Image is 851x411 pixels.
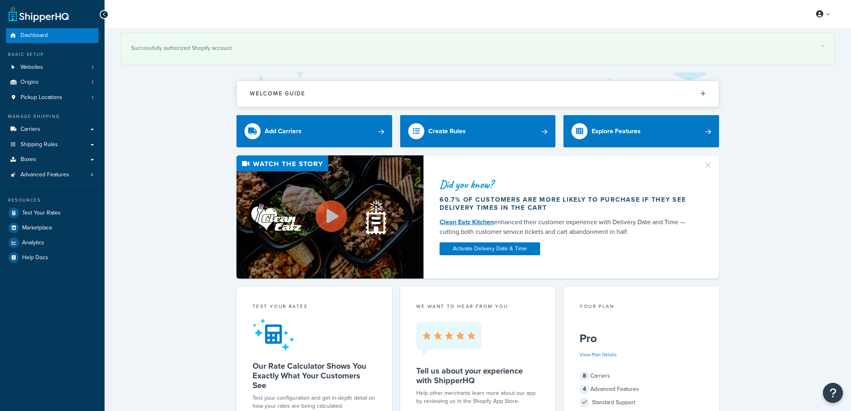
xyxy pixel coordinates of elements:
[6,167,99,182] a: Advanced Features4
[92,94,93,101] span: 1
[6,122,99,137] a: Carriers
[21,64,43,71] span: Websites
[6,28,99,43] a: Dashboard
[440,217,694,237] div: enhanced their customer experience with Delivery Date and Time — cutting both customer service ti...
[440,196,694,212] div: 60.7% of customers are more likely to purchase if they see delivery times in the cart
[400,115,556,147] a: Create Rules
[580,384,589,394] span: 4
[253,394,376,410] div: Test your configuration and get in-depth detail on how your rates are being calculated.
[22,240,44,246] span: Analytics
[6,113,99,120] div: Manage Shipping
[22,225,52,231] span: Marketplace
[6,90,99,105] li: Pickup Locations
[580,351,617,358] a: View Plan Details
[21,141,58,148] span: Shipping Rules
[580,303,703,312] div: Your Plan
[92,79,93,86] span: 1
[253,303,376,312] div: Test your rates
[440,217,494,227] a: Clean Eatz Kitchen
[22,210,61,217] span: Test Your Rates
[250,91,305,97] h2: Welcome Guide
[6,75,99,90] a: Origins1
[6,51,99,58] div: Basic Setup
[823,383,843,403] button: Open Resource Center
[6,152,99,167] a: Boxes
[563,115,719,147] a: Explore Features
[237,81,719,106] button: Welcome Guide
[6,60,99,75] a: Websites1
[592,126,641,137] div: Explore Features
[21,32,48,39] span: Dashboard
[440,179,694,190] div: Did you know?
[253,361,376,390] h5: Our Rate Calculator Shows You Exactly What Your Customers See
[6,137,99,152] a: Shipping Rules
[92,64,93,71] span: 1
[428,126,466,137] div: Create Rules
[416,303,540,310] p: we want to hear from you
[6,60,99,75] li: Websites
[580,371,589,381] span: 8
[21,171,69,178] span: Advanced Features
[580,384,703,395] div: Advanced Features
[21,126,40,133] span: Carriers
[416,389,540,405] p: Help other merchants learn more about our app by reviewing us in the Shopify App Store.
[6,221,99,235] a: Marketplace
[90,171,93,178] span: 4
[6,250,99,265] a: Help Docs
[580,370,703,382] div: Carriers
[21,156,36,163] span: Boxes
[416,366,540,385] h5: Tell us about your experience with ShipperHQ
[580,397,703,408] div: Standard Support
[6,75,99,90] li: Origins
[580,332,703,345] h5: Pro
[236,115,392,147] a: Add Carriers
[21,79,39,86] span: Origins
[22,254,48,261] span: Help Docs
[6,206,99,220] a: Test Your Rates
[821,43,824,49] a: ×
[6,167,99,182] li: Advanced Features
[6,197,99,204] div: Resources
[236,155,423,279] img: Video thumbnail
[131,43,824,54] div: Successfully authorized Shopify account
[6,235,99,250] a: Analytics
[6,90,99,105] a: Pickup Locations1
[265,126,302,137] div: Add Carriers
[21,94,62,101] span: Pickup Locations
[440,242,540,255] a: Activate Delivery Date & Time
